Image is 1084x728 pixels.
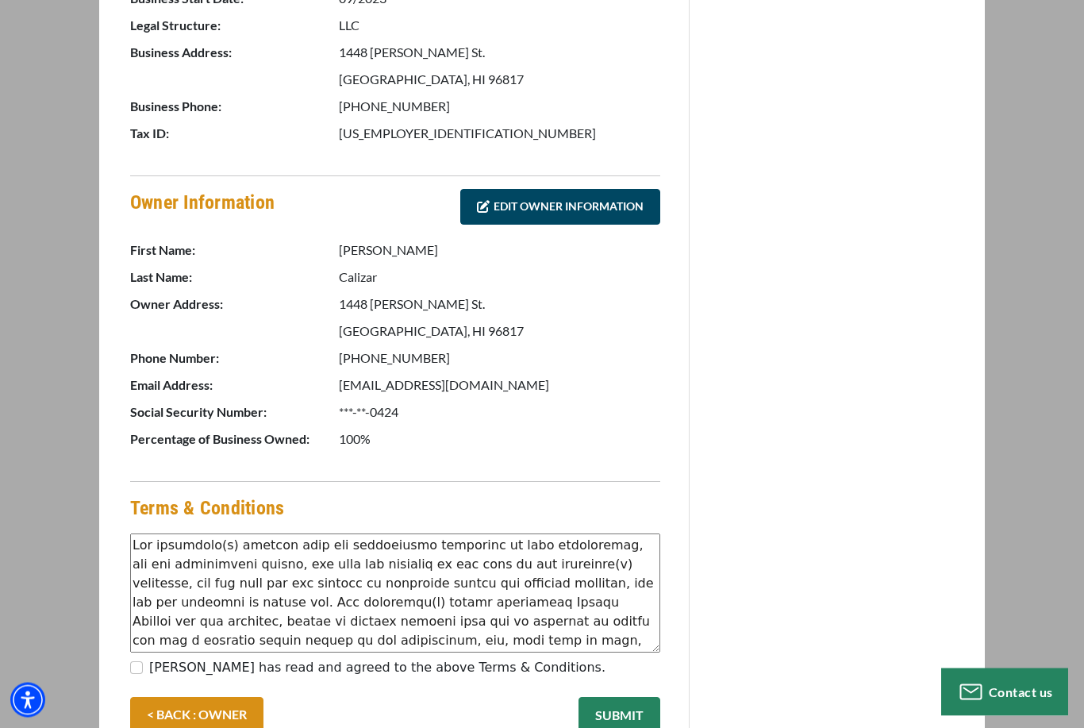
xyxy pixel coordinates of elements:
p: First Name: [130,241,336,260]
p: Tax ID: [130,125,336,144]
p: [GEOGRAPHIC_DATA], HI 96817 [339,322,660,341]
p: 100% [339,430,660,449]
div: Accessibility Menu [10,683,45,718]
p: [PHONE_NUMBER] [339,98,660,117]
p: Phone Number: [130,349,336,368]
p: [GEOGRAPHIC_DATA], HI 96817 [339,71,660,90]
p: Owner Address: [130,295,336,314]
p: [PERSON_NAME] [339,241,660,260]
p: Legal Structure: [130,17,336,36]
p: 1448 [PERSON_NAME] St. [339,295,660,314]
p: Business Address: [130,44,336,63]
p: 1448 [PERSON_NAME] St. [339,44,660,63]
p: LLC [339,17,660,36]
textarea: Lor ipsumdolo(s) ametcon adip eli seddoeiusmo temporinc ut labo etdoloremag, ali eni adminimveni ... [130,534,660,653]
p: Business Phone: [130,98,336,117]
span: Contact us [989,684,1053,699]
button: Contact us [941,668,1068,716]
a: EDIT OWNER INFORMATION [460,190,660,225]
p: Calizar [339,268,660,287]
h4: Owner Information [130,190,275,229]
p: Email Address: [130,376,336,395]
p: Social Security Number: [130,403,336,422]
p: Percentage of Business Owned: [130,430,336,449]
p: [PHONE_NUMBER] [339,349,660,368]
h4: Terms & Conditions [130,495,284,522]
p: Last Name: [130,268,336,287]
label: [PERSON_NAME] has read and agreed to the above Terms & Conditions. [149,659,605,678]
p: [EMAIL_ADDRESS][DOMAIN_NAME] [339,376,660,395]
p: [US_EMPLOYER_IDENTIFICATION_NUMBER] [339,125,660,144]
